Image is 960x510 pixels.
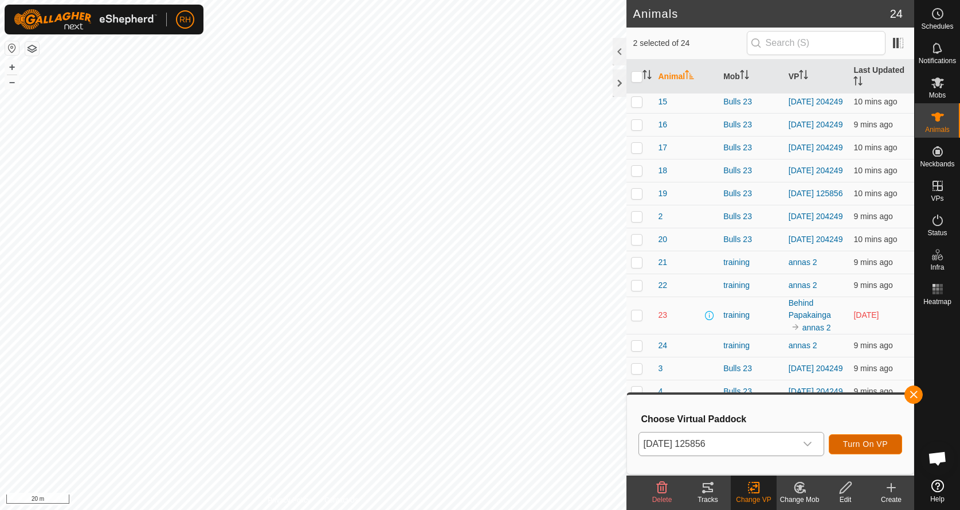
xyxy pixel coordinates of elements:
[784,60,849,94] th: VP
[633,7,890,21] h2: Animals
[789,298,831,320] a: Behind Papakainga
[853,387,892,396] span: 15 Sept 2025, 6:52 pm
[641,414,903,425] h3: Choose Virtual Paddock
[789,341,817,350] a: annas 2
[853,364,892,373] span: 15 Sept 2025, 6:53 pm
[659,256,668,268] span: 21
[853,212,892,221] span: 15 Sept 2025, 6:53 pm
[685,72,694,81] p-sorticon: Activate to sort
[796,433,819,456] div: dropdown trigger
[920,161,954,168] span: Neckbands
[654,60,719,94] th: Animal
[789,235,843,244] a: [DATE] 204249
[868,495,914,505] div: Create
[931,195,943,202] span: VPs
[723,142,779,154] div: Bulls 23
[789,387,843,396] a: [DATE] 204249
[920,441,955,476] div: Open chat
[723,165,779,177] div: Bulls 23
[5,60,19,74] button: +
[324,495,358,505] a: Contact Us
[890,5,903,22] span: 24
[777,495,822,505] div: Change Mob
[747,31,885,55] input: Search (S)
[853,235,897,244] span: 15 Sept 2025, 6:52 pm
[5,41,19,55] button: Reset Map
[179,14,191,26] span: RH
[923,298,951,305] span: Heatmap
[853,120,892,129] span: 15 Sept 2025, 6:53 pm
[853,341,892,350] span: 15 Sept 2025, 6:53 pm
[723,386,779,398] div: Bulls 23
[789,364,843,373] a: [DATE] 204249
[659,119,668,131] span: 16
[723,363,779,375] div: Bulls 23
[723,96,779,108] div: Bulls 23
[659,309,668,321] span: 23
[921,23,953,30] span: Schedules
[659,211,663,223] span: 2
[849,60,914,94] th: Last Updated
[723,340,779,352] div: training
[853,281,892,290] span: 15 Sept 2025, 6:53 pm
[723,233,779,246] div: Bulls 23
[853,78,863,87] p-sorticon: Activate to sort
[853,143,897,152] span: 15 Sept 2025, 6:52 pm
[723,188,779,200] div: Bulls 23
[919,57,956,64] span: Notifications
[789,143,843,152] a: [DATE] 204249
[659,386,663,398] span: 4
[843,439,888,449] span: Turn On VP
[929,92,946,99] span: Mobs
[789,258,817,267] a: annas 2
[659,340,668,352] span: 24
[659,96,668,108] span: 15
[853,310,879,320] span: 31 Aug 2025, 3:08 pm
[659,165,668,177] span: 18
[789,120,843,129] a: [DATE] 204249
[915,475,960,507] a: Help
[719,60,784,94] th: Mob
[799,72,808,81] p-sorticon: Activate to sort
[659,363,663,375] span: 3
[659,142,668,154] span: 17
[930,496,945,503] span: Help
[14,9,157,30] img: Gallagher Logo
[642,72,652,81] p-sorticon: Activate to sort
[723,256,779,268] div: training
[789,189,843,198] a: [DATE] 125856
[853,189,897,198] span: 15 Sept 2025, 6:52 pm
[659,188,668,200] span: 19
[789,212,843,221] a: [DATE] 204249
[633,37,747,49] span: 2 selected of 24
[740,72,749,81] p-sorticon: Activate to sort
[639,433,796,456] span: 2025-09-11 125856
[5,75,19,89] button: –
[731,495,777,505] div: Change VP
[659,279,668,291] span: 22
[789,281,817,290] a: annas 2
[723,309,779,321] div: training
[685,495,731,505] div: Tracks
[652,496,672,504] span: Delete
[853,258,892,267] span: 15 Sept 2025, 6:53 pm
[853,166,897,175] span: 15 Sept 2025, 6:52 pm
[268,495,311,505] a: Privacy Policy
[829,434,902,454] button: Turn On VP
[789,97,843,106] a: [DATE] 204249
[791,322,800,332] img: to
[723,211,779,223] div: Bulls 23
[822,495,868,505] div: Edit
[927,229,947,236] span: Status
[925,126,950,133] span: Animals
[789,166,843,175] a: [DATE] 204249
[25,42,39,56] button: Map Layers
[930,264,944,271] span: Infra
[853,97,897,106] span: 15 Sept 2025, 6:52 pm
[802,323,831,332] a: annas 2
[723,119,779,131] div: Bulls 23
[723,279,779,291] div: training
[659,233,668,246] span: 20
